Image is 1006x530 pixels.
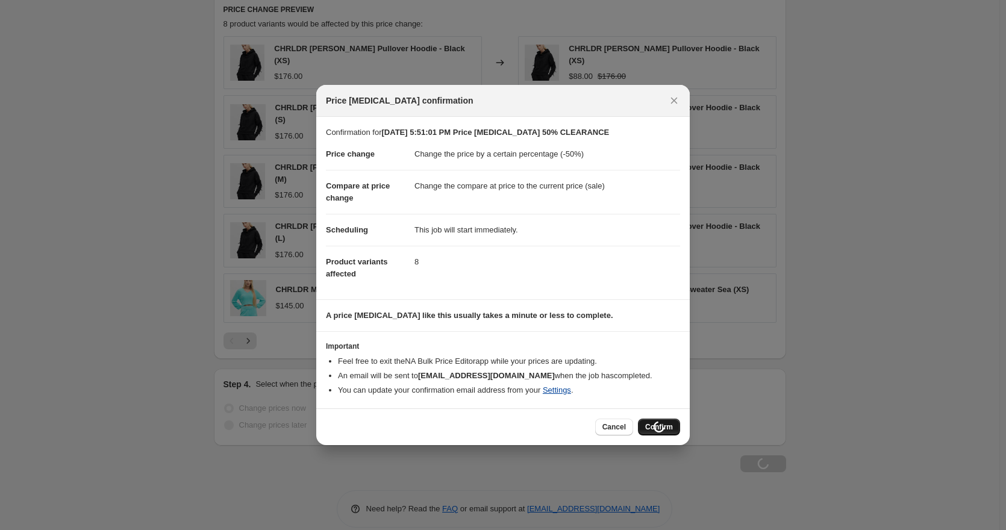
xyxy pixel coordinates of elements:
dd: This job will start immediately. [414,214,680,246]
span: Price change [326,149,375,158]
b: A price [MEDICAL_DATA] like this usually takes a minute or less to complete. [326,311,613,320]
span: Compare at price change [326,181,390,202]
p: Confirmation for [326,126,680,139]
span: Product variants affected [326,257,388,278]
button: Cancel [595,419,633,435]
b: [EMAIL_ADDRESS][DOMAIN_NAME] [418,371,555,380]
b: [DATE] 5:51:01 PM Price [MEDICAL_DATA] 50% CLEARANCE [381,128,609,137]
li: Feel free to exit the NA Bulk Price Editor app while your prices are updating. [338,355,680,367]
span: Cancel [602,422,626,432]
h3: Important [326,341,680,351]
li: You can update your confirmation email address from your . [338,384,680,396]
dd: 8 [414,246,680,278]
li: An email will be sent to when the job has completed . [338,370,680,382]
dd: Change the price by a certain percentage (-50%) [414,139,680,170]
a: Settings [543,385,571,394]
button: Close [666,92,683,109]
span: Scheduling [326,225,368,234]
span: Price [MEDICAL_DATA] confirmation [326,95,473,107]
dd: Change the compare at price to the current price (sale) [414,170,680,202]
